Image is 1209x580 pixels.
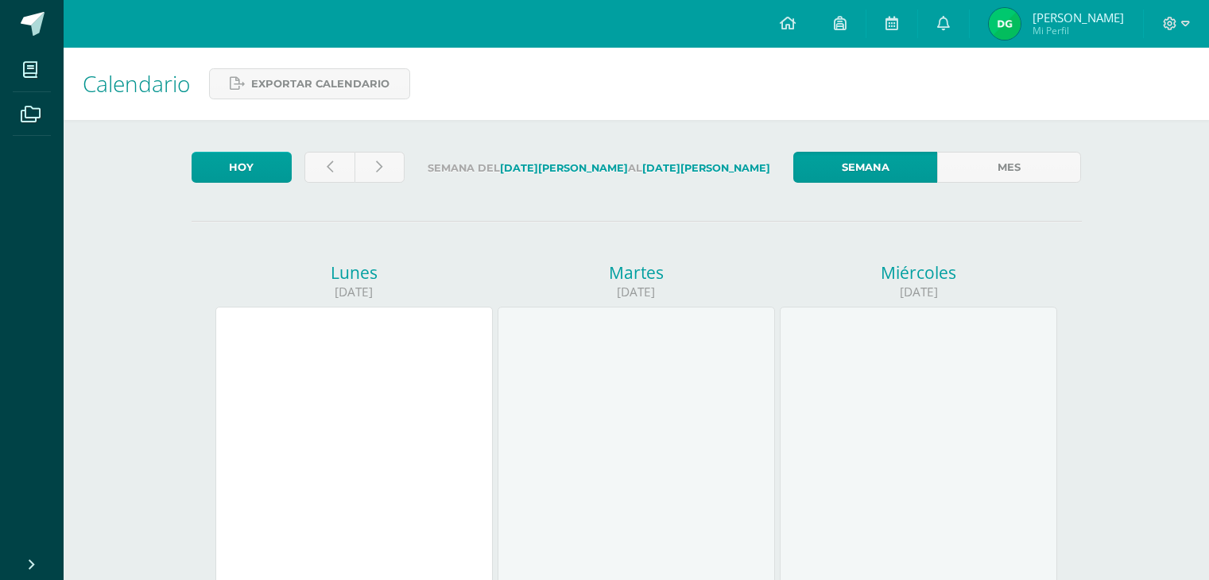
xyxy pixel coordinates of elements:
[215,284,493,300] div: [DATE]
[1033,24,1124,37] span: Mi Perfil
[498,261,775,284] div: Martes
[500,162,628,174] strong: [DATE][PERSON_NAME]
[192,152,292,183] a: Hoy
[642,162,770,174] strong: [DATE][PERSON_NAME]
[793,152,937,183] a: Semana
[209,68,410,99] a: Exportar calendario
[83,68,190,99] span: Calendario
[937,152,1081,183] a: Mes
[1033,10,1124,25] span: [PERSON_NAME]
[780,284,1057,300] div: [DATE]
[989,8,1021,40] img: b3b98cb406476e806971b05b809a08ff.png
[251,69,389,99] span: Exportar calendario
[215,261,493,284] div: Lunes
[780,261,1057,284] div: Miércoles
[417,152,781,184] label: Semana del al
[498,284,775,300] div: [DATE]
